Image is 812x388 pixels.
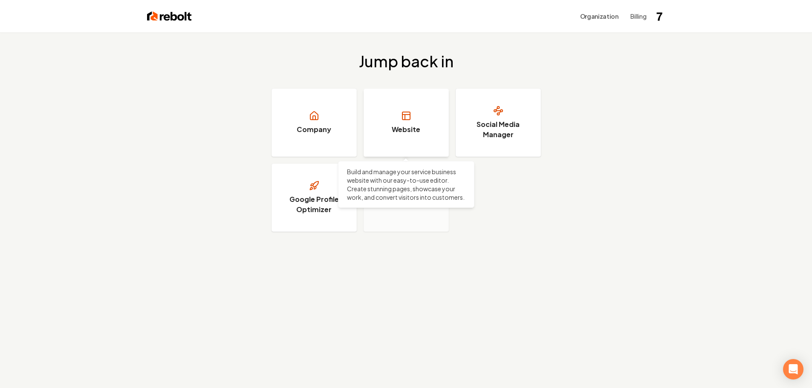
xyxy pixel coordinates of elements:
h3: Company [297,124,331,135]
button: Organization [575,9,624,24]
a: Website [364,89,449,157]
h3: Social Media Manager [466,119,530,140]
h3: Website [392,124,420,135]
h3: Google Profile Optimizer [282,194,346,215]
h2: Jump back in [359,53,454,70]
button: Billing [630,12,647,20]
img: Rebolt Logo [147,10,192,22]
button: Open user button [653,10,665,22]
p: Build and manage your service business website with our easy-to-use editor. Create stunning pages... [347,167,465,201]
a: Company [272,89,357,157]
a: Google Profile Optimizer [272,164,357,232]
div: Open Intercom Messenger [783,359,803,379]
img: GA - Master Analytics 7 Crane [653,10,665,22]
a: Social Media Manager [456,89,541,157]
